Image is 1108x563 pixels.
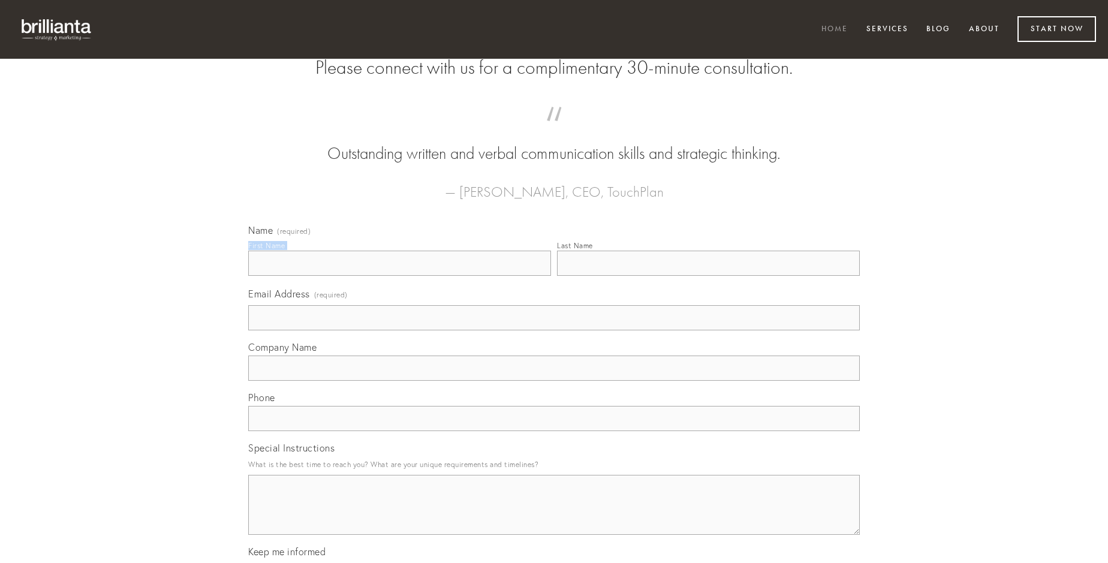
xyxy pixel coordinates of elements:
[267,119,841,165] blockquote: Outstanding written and verbal communication skills and strategic thinking.
[248,456,860,472] p: What is the best time to reach you? What are your unique requirements and timelines?
[919,20,958,40] a: Blog
[248,442,335,454] span: Special Instructions
[859,20,916,40] a: Services
[248,546,326,558] span: Keep me informed
[248,392,275,404] span: Phone
[248,224,273,236] span: Name
[248,56,860,79] h2: Please connect with us for a complimentary 30-minute consultation.
[1017,16,1096,42] a: Start Now
[557,241,593,250] div: Last Name
[314,287,348,303] span: (required)
[277,228,311,235] span: (required)
[814,20,856,40] a: Home
[248,288,310,300] span: Email Address
[12,12,102,47] img: brillianta - research, strategy, marketing
[248,341,317,353] span: Company Name
[267,119,841,142] span: “
[248,241,285,250] div: First Name
[961,20,1007,40] a: About
[267,165,841,204] figcaption: — [PERSON_NAME], CEO, TouchPlan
